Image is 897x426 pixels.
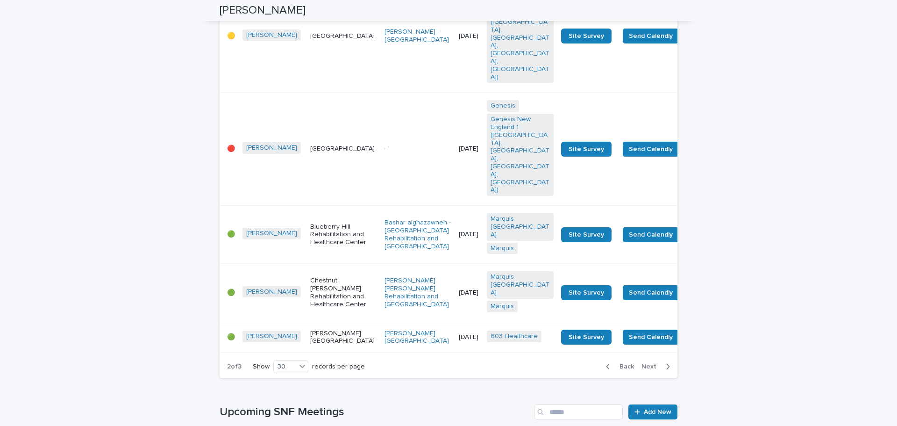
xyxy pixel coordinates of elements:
[629,230,673,239] span: Send Calendly
[561,330,612,345] a: Site Survey
[310,330,377,346] p: [PERSON_NAME][GEOGRAPHIC_DATA]
[459,333,479,341] p: [DATE]
[569,146,604,152] span: Site Survey
[310,145,377,153] p: [GEOGRAPHIC_DATA]
[246,31,297,39] a: [PERSON_NAME]
[459,145,479,153] p: [DATE]
[220,93,748,206] tr: 🔴[PERSON_NAME] [GEOGRAPHIC_DATA]-[DATE]Genesis Genesis New England 1 ([GEOGRAPHIC_DATA], [GEOGRAP...
[220,355,249,378] p: 2 of 3
[384,145,451,153] p: -
[310,223,377,246] p: Blueberry Hill Rehabilitation and Healthcare Center
[491,332,538,340] a: 603 Healthcare
[491,303,514,310] a: Marquis
[227,231,235,238] p: 🟢
[246,288,297,296] a: [PERSON_NAME]
[384,277,451,308] a: [PERSON_NAME] [PERSON_NAME] Rehabilitation and [GEOGRAPHIC_DATA]
[220,264,748,322] tr: 🟢[PERSON_NAME] Chestnut [PERSON_NAME] Rehabilitation and Healthcare Center[PERSON_NAME] [PERSON_N...
[623,142,679,157] button: Send Calendly
[641,363,662,370] span: Next
[384,330,451,346] a: [PERSON_NAME][GEOGRAPHIC_DATA]
[246,230,297,238] a: [PERSON_NAME]
[561,29,612,43] a: Site Survey
[569,33,604,39] span: Site Survey
[598,362,638,371] button: Back
[623,29,679,43] button: Send Calendly
[384,28,451,44] a: [PERSON_NAME] - [GEOGRAPHIC_DATA]
[561,227,612,242] a: Site Survey
[274,362,296,372] div: 30
[310,32,377,40] p: [GEOGRAPHIC_DATA]
[384,219,451,250] a: Bashar alghazawneh - [GEOGRAPHIC_DATA] Rehabilitation and [GEOGRAPHIC_DATA]
[459,32,479,40] p: [DATE]
[644,409,671,415] span: Add New
[246,144,297,152] a: [PERSON_NAME]
[491,116,550,194] a: Genesis New England 1 ([GEOGRAPHIC_DATA], [GEOGRAPHIC_DATA], [GEOGRAPHIC_DATA], [GEOGRAPHIC_DATA])
[491,273,550,296] a: Marquis [GEOGRAPHIC_DATA]
[220,322,748,353] tr: 🟢[PERSON_NAME] [PERSON_NAME][GEOGRAPHIC_DATA][PERSON_NAME][GEOGRAPHIC_DATA] [DATE]603 Healthcare ...
[491,215,550,238] a: Marquis [GEOGRAPHIC_DATA]
[569,231,604,238] span: Site Survey
[561,285,612,300] a: Site Survey
[569,289,604,296] span: Site Survey
[491,245,514,253] a: Marquis
[629,31,673,41] span: Send Calendly
[629,288,673,297] span: Send Calendly
[220,4,306,17] h2: [PERSON_NAME]
[227,289,235,297] p: 🟢
[569,334,604,340] span: Site Survey
[246,332,297,340] a: [PERSON_NAME]
[623,285,679,300] button: Send Calendly
[623,330,679,345] button: Send Calendly
[459,231,479,238] p: [DATE]
[312,363,365,371] p: records per page
[491,2,550,81] a: Genesis New England 1 ([GEOGRAPHIC_DATA], [GEOGRAPHIC_DATA], [GEOGRAPHIC_DATA], [GEOGRAPHIC_DATA])
[491,102,515,110] a: Genesis
[638,362,677,371] button: Next
[629,332,673,342] span: Send Calendly
[623,227,679,242] button: Send Calendly
[227,145,235,153] p: 🔴
[459,289,479,297] p: [DATE]
[220,206,748,264] tr: 🟢[PERSON_NAME] Blueberry Hill Rehabilitation and Healthcare CenterBashar alghazawneh - [GEOGRAPHI...
[220,405,530,419] h1: Upcoming SNF Meetings
[310,277,377,308] p: Chestnut [PERSON_NAME] Rehabilitation and Healthcare Center
[628,404,677,419] a: Add New
[561,142,612,157] a: Site Survey
[227,333,235,341] p: 🟢
[614,363,634,370] span: Back
[227,32,235,40] p: 🟡
[629,144,673,154] span: Send Calendly
[253,363,270,371] p: Show
[534,404,623,419] input: Search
